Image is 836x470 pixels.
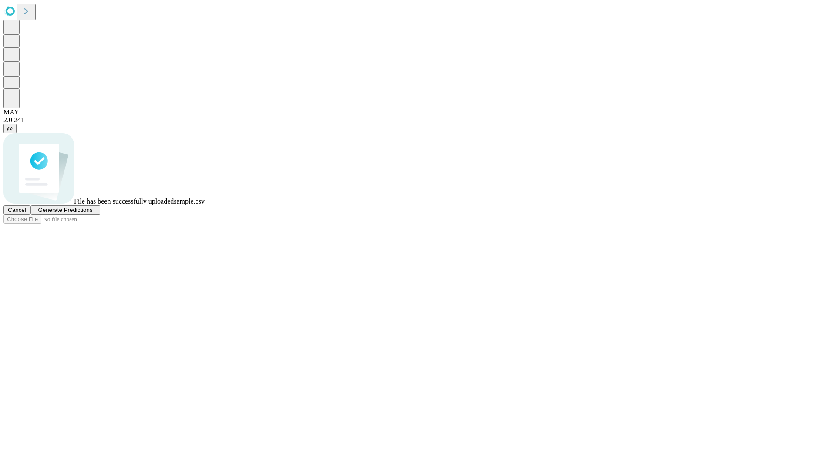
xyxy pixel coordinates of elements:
button: Cancel [3,205,30,215]
button: @ [3,124,17,133]
span: sample.csv [174,198,205,205]
span: File has been successfully uploaded [74,198,174,205]
button: Generate Predictions [30,205,100,215]
div: 2.0.241 [3,116,833,124]
span: @ [7,125,13,132]
span: Generate Predictions [38,207,92,213]
span: Cancel [8,207,26,213]
div: MAY [3,108,833,116]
